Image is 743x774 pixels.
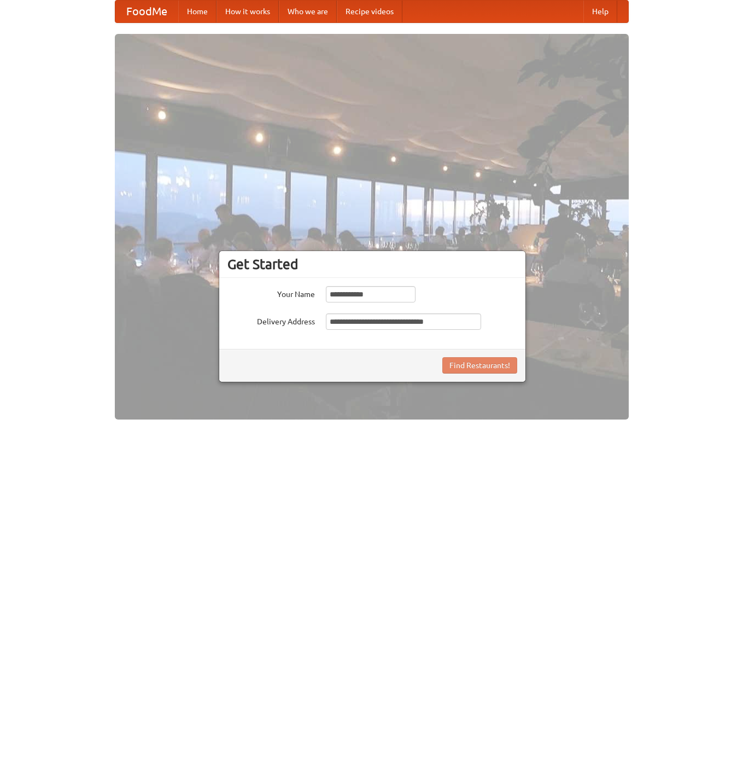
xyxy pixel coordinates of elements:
[227,286,315,300] label: Your Name
[279,1,337,22] a: Who we are
[442,357,517,374] button: Find Restaurants!
[217,1,279,22] a: How it works
[227,256,517,272] h3: Get Started
[337,1,402,22] a: Recipe videos
[227,313,315,327] label: Delivery Address
[115,1,178,22] a: FoodMe
[178,1,217,22] a: Home
[583,1,617,22] a: Help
